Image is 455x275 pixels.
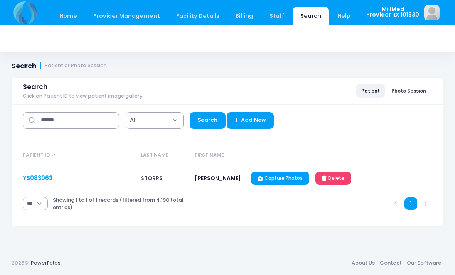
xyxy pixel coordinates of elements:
a: Staff [262,7,292,25]
a: 1 [404,197,417,210]
a: Photo Session [386,84,431,97]
span: All [126,112,184,129]
a: Our Software [404,256,443,270]
a: Add New [227,112,274,129]
span: Click on Patient ID to view patient image gallery [23,93,142,99]
a: Provider Management [86,7,167,25]
span: All [130,116,137,124]
a: YS083063 [23,174,52,182]
small: Patient or Photo Session [45,63,107,69]
a: Contact [377,256,404,270]
a: Search [190,112,226,129]
span: MillMed Provider ID: 101530 [366,7,419,18]
a: Delete [315,172,351,185]
a: Facility Details [169,7,227,25]
a: Home [52,7,84,25]
a: Help [330,7,358,25]
a: Search [293,7,329,25]
div: Showing 1 to 1 of 1 records (filtered from 4,190 total entries) [53,191,190,216]
span: Search [23,83,48,91]
th: Last Name: activate to sort column ascending [137,145,191,165]
span: 2025© [12,259,29,267]
a: Billing [228,7,261,25]
a: PowerFotos [31,259,61,267]
span: STORRS [141,174,163,182]
a: About Us [349,256,377,270]
a: Patient [356,84,385,97]
h1: Search [12,62,107,70]
th: First Name: activate to sort column ascending [191,145,247,165]
img: image [424,5,440,20]
th: Patient ID: activate to sort column descending [23,145,137,165]
span: [PERSON_NAME] [195,174,241,182]
a: Capture Photos [251,172,309,185]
